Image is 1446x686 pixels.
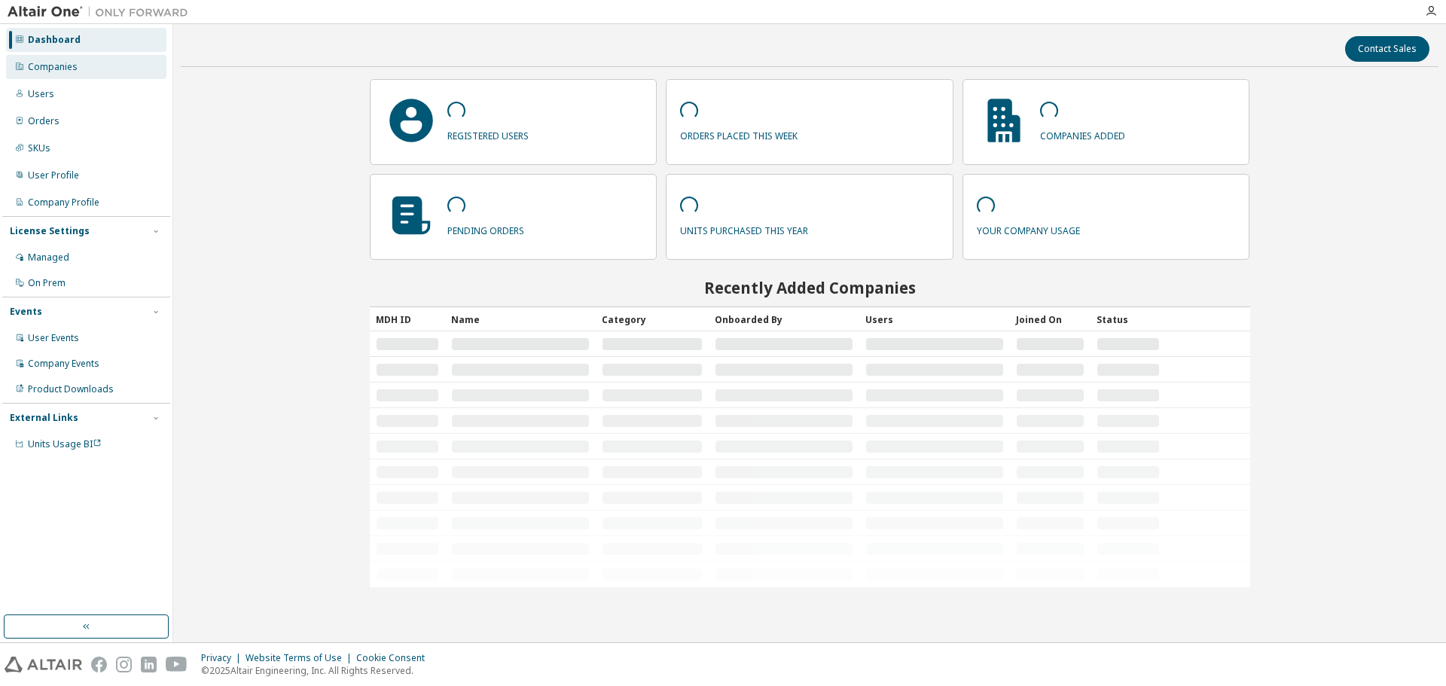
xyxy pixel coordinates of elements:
[447,125,529,142] p: registered users
[1040,125,1125,142] p: companies added
[28,61,78,73] div: Companies
[28,332,79,344] div: User Events
[28,438,102,450] span: Units Usage BI
[376,307,439,331] div: MDH ID
[5,657,82,672] img: altair_logo.svg
[680,220,808,237] p: units purchased this year
[451,307,590,331] div: Name
[116,657,132,672] img: instagram.svg
[10,225,90,237] div: License Settings
[28,169,79,181] div: User Profile
[715,307,853,331] div: Onboarded By
[166,657,188,672] img: youtube.svg
[370,278,1250,297] h2: Recently Added Companies
[201,652,246,664] div: Privacy
[91,657,107,672] img: facebook.svg
[28,252,69,264] div: Managed
[865,307,1004,331] div: Users
[28,197,99,209] div: Company Profile
[10,306,42,318] div: Events
[8,5,196,20] img: Altair One
[201,664,434,677] p: © 2025 Altair Engineering, Inc. All Rights Reserved.
[602,307,703,331] div: Category
[28,34,81,46] div: Dashboard
[1345,36,1429,62] button: Contact Sales
[447,220,524,237] p: pending orders
[680,125,798,142] p: orders placed this week
[977,220,1080,237] p: your company usage
[28,88,54,100] div: Users
[356,652,434,664] div: Cookie Consent
[246,652,356,664] div: Website Terms of Use
[28,277,66,289] div: On Prem
[141,657,157,672] img: linkedin.svg
[28,358,99,370] div: Company Events
[1097,307,1160,331] div: Status
[28,383,114,395] div: Product Downloads
[10,412,78,424] div: External Links
[28,115,59,127] div: Orders
[28,142,50,154] div: SKUs
[1016,307,1084,331] div: Joined On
